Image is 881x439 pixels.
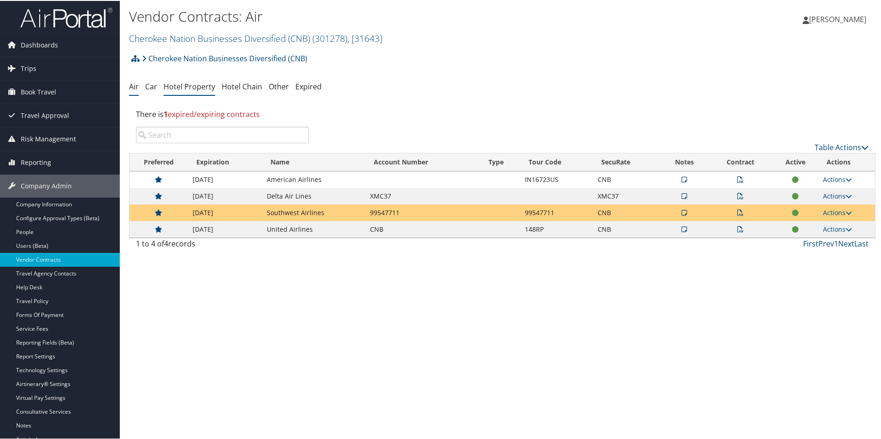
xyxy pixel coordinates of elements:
[136,237,309,253] div: 1 to 4 of records
[773,152,818,170] th: Active: activate to sort column ascending
[188,170,263,187] td: [DATE]
[21,150,51,173] span: Reporting
[20,6,112,28] img: airportal-logo.png
[593,187,661,204] td: XMC37
[312,31,347,44] span: ( 301278 )
[21,127,76,150] span: Risk Management
[164,81,215,91] a: Hotel Property
[21,103,69,126] span: Travel Approval
[262,152,365,170] th: Name: activate to sort column ascending
[815,141,869,152] a: Table Actions
[823,191,852,199] a: Actions
[164,238,168,248] span: 4
[188,220,263,237] td: [DATE]
[295,81,322,91] a: Expired
[818,238,834,248] a: Prev
[262,204,365,220] td: Southwest Airlines
[520,170,593,187] td: IN16723US
[708,152,772,170] th: Contract: activate to sort column ascending
[188,187,263,204] td: [DATE]
[365,187,481,204] td: XMC37
[145,81,157,91] a: Car
[593,152,661,170] th: SecuRate: activate to sort column ascending
[480,152,520,170] th: Type: activate to sort column ascending
[803,238,818,248] a: First
[164,108,260,118] span: expired/expiring contracts
[854,238,869,248] a: Last
[365,204,481,220] td: 99547711
[661,152,708,170] th: Notes: activate to sort column ascending
[262,220,365,237] td: United Airlines
[365,152,481,170] th: Account Number: activate to sort column ascending
[129,31,382,44] a: Cherokee Nation Businesses Diversified (CNB)
[834,238,838,248] a: 1
[347,31,382,44] span: , [ 31643 ]
[262,170,365,187] td: American Airlines
[823,224,852,233] a: Actions
[365,220,481,237] td: CNB
[142,48,307,67] a: Cherokee Nation Businesses Diversified (CNB)
[188,204,263,220] td: [DATE]
[262,187,365,204] td: Delta Air Lines
[838,238,854,248] a: Next
[809,13,866,23] span: [PERSON_NAME]
[129,6,627,25] h1: Vendor Contracts: Air
[188,152,263,170] th: Expiration: activate to sort column ascending
[136,126,309,142] input: Search
[593,204,661,220] td: CNB
[129,81,139,91] a: Air
[818,152,875,170] th: Actions
[823,174,852,183] a: Actions
[222,81,262,91] a: Hotel Chain
[593,220,661,237] td: CNB
[520,204,593,220] td: 99547711
[520,220,593,237] td: 148RP
[269,81,289,91] a: Other
[520,152,593,170] th: Tour Code: activate to sort column ascending
[21,174,72,197] span: Company Admin
[803,5,875,32] a: [PERSON_NAME]
[21,56,36,79] span: Trips
[164,108,168,118] strong: 1
[21,80,56,103] span: Book Travel
[21,33,58,56] span: Dashboards
[593,170,661,187] td: CNB
[129,101,875,126] div: There is
[129,152,188,170] th: Preferred: activate to sort column ascending
[823,207,852,216] a: Actions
